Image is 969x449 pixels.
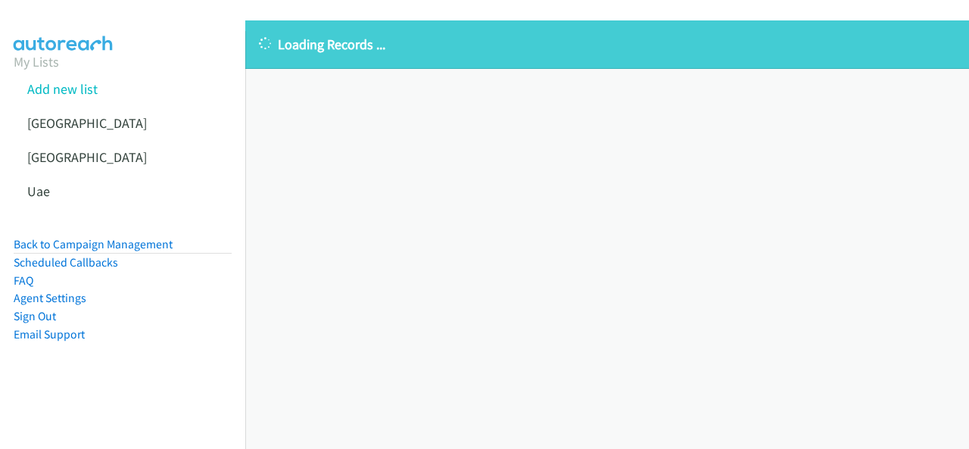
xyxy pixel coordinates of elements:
a: [GEOGRAPHIC_DATA] [27,148,147,166]
a: My Lists [14,53,59,70]
a: Back to Campaign Management [14,237,173,251]
a: Agent Settings [14,291,86,305]
a: Uae [27,182,50,200]
a: Email Support [14,327,85,341]
a: Sign Out [14,309,56,323]
a: [GEOGRAPHIC_DATA] [27,114,147,132]
a: Scheduled Callbacks [14,255,118,270]
a: FAQ [14,273,33,288]
p: Loading Records ... [259,34,955,55]
a: Add new list [27,80,98,98]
